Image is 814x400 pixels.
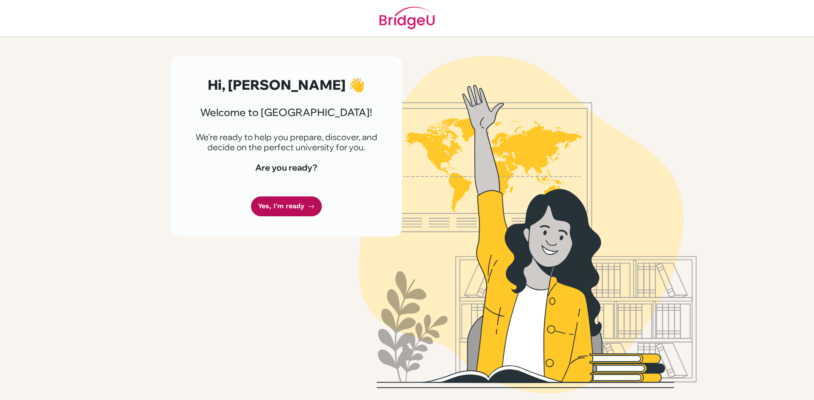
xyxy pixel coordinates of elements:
[191,132,382,152] p: We're ready to help you prepare, discover, and decide on the perfect university for you.
[191,77,382,93] h2: Hi, [PERSON_NAME] 👋
[286,56,769,393] img: Welcome to Bridge U
[191,163,382,173] h4: Are you ready?
[191,106,382,119] h3: Welcome to [GEOGRAPHIC_DATA]!
[251,196,322,216] a: Yes, I'm ready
